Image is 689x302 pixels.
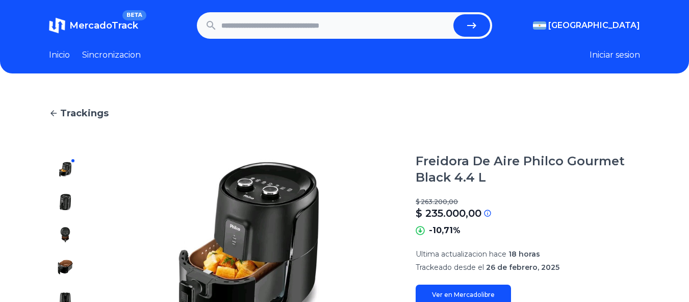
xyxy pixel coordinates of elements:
[548,19,640,32] span: [GEOGRAPHIC_DATA]
[49,106,640,120] a: Trackings
[416,198,640,206] p: $ 263.200,00
[69,20,138,31] span: MercadoTrack
[416,206,481,220] p: $ 235.000,00
[57,259,73,275] img: Freidora De Aire Philco Gourmet Black 4.4 L
[533,21,546,30] img: Argentina
[49,49,70,61] a: Inicio
[60,106,109,120] span: Trackings
[57,226,73,243] img: Freidora De Aire Philco Gourmet Black 4.4 L
[49,17,138,34] a: MercadoTrackBETA
[590,49,640,61] button: Iniciar sesion
[57,161,73,178] img: Freidora De Aire Philco Gourmet Black 4.4 L
[416,249,506,259] span: Ultima actualizacion hace
[533,19,640,32] button: [GEOGRAPHIC_DATA]
[416,153,640,186] h1: Freidora De Aire Philco Gourmet Black 4.4 L
[82,49,141,61] a: Sincronizacion
[429,224,461,237] p: -10,71%
[49,17,65,34] img: MercadoTrack
[416,263,484,272] span: Trackeado desde el
[57,194,73,210] img: Freidora De Aire Philco Gourmet Black 4.4 L
[122,10,146,20] span: BETA
[508,249,540,259] span: 18 horas
[486,263,559,272] span: 26 de febrero, 2025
